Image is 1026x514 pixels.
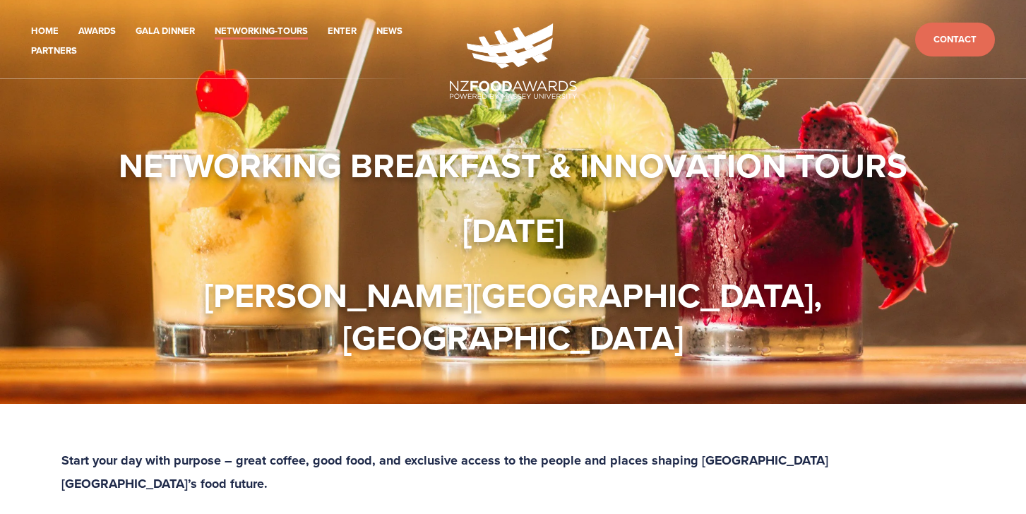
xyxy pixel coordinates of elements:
strong: Networking Breakfast & Innovation Tours [119,141,907,190]
a: Enter [328,23,357,40]
strong: Start your day with purpose – great coffee, good food, and exclusive access to the people and pla... [61,451,832,493]
a: Home [31,23,59,40]
strong: [DATE] [463,205,564,255]
a: News [376,23,402,40]
a: Contact [915,23,995,57]
a: Networking-Tours [215,23,308,40]
a: Partners [31,43,77,59]
a: Awards [78,23,116,40]
strong: [PERSON_NAME][GEOGRAPHIC_DATA], [GEOGRAPHIC_DATA] [204,270,830,362]
a: Gala Dinner [136,23,195,40]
